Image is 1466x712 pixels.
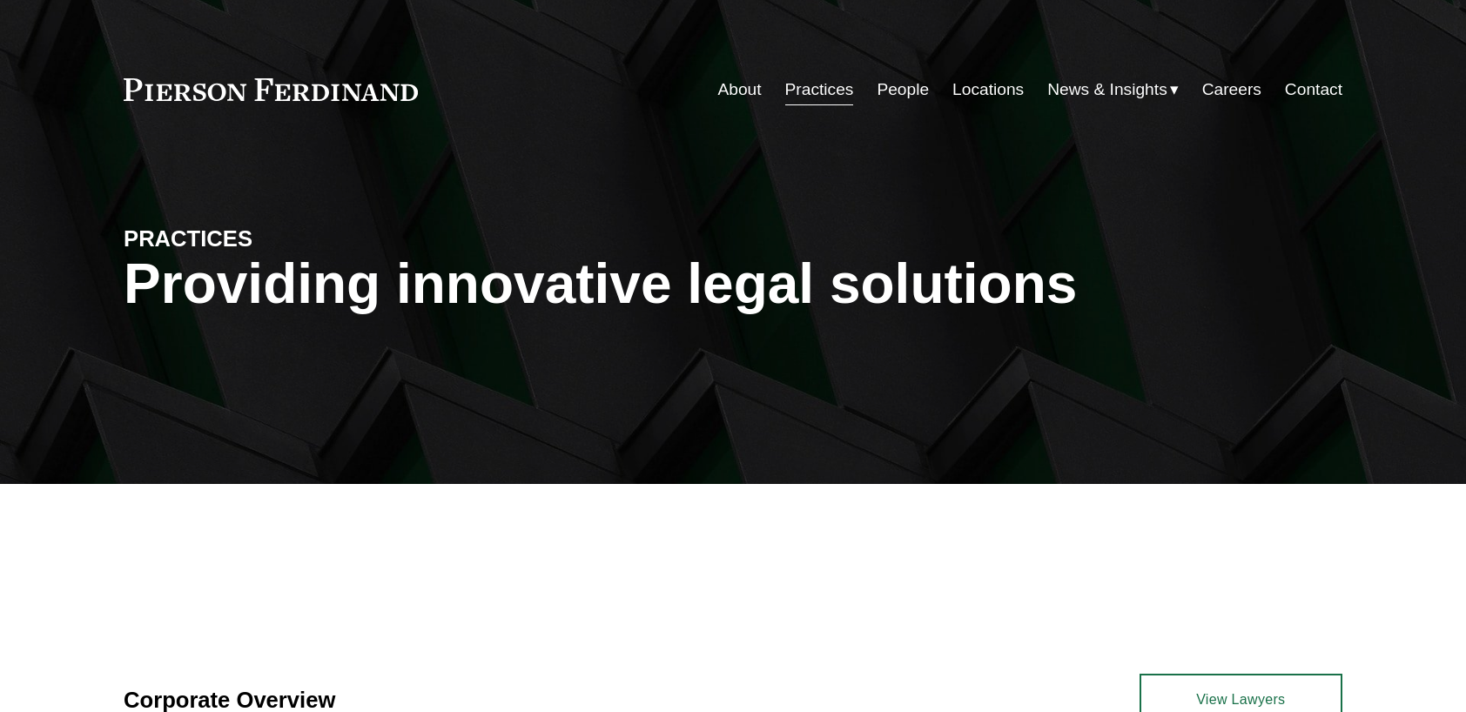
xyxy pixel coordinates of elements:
span: News & Insights [1047,75,1167,105]
a: Practices [785,73,854,106]
h4: PRACTICES [124,225,428,252]
a: Contact [1285,73,1342,106]
a: Corporate Overview [124,688,335,712]
a: folder dropdown [1047,73,1179,106]
a: Careers [1202,73,1261,106]
a: About [717,73,761,106]
a: People [877,73,929,106]
a: Locations [952,73,1024,106]
h1: Providing innovative legal solutions [124,252,1342,316]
